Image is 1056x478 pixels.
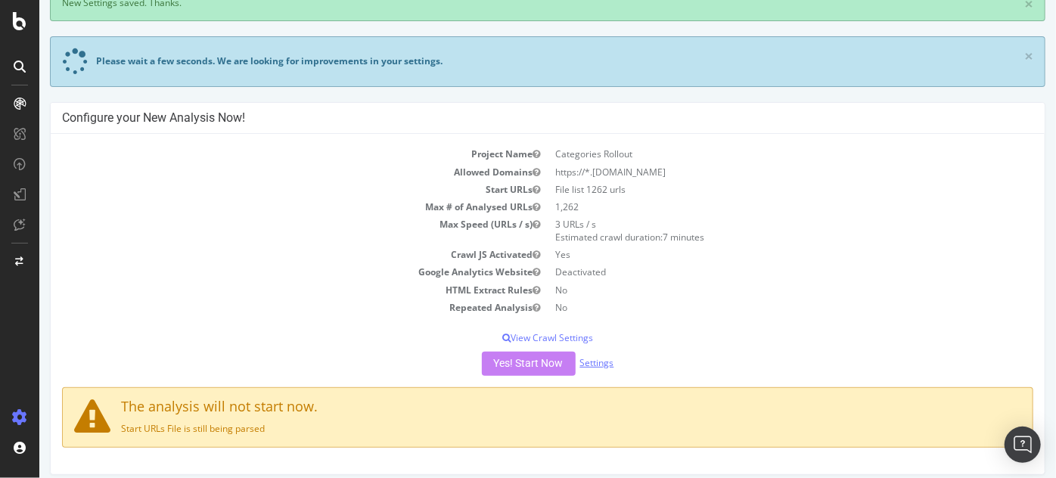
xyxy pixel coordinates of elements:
[508,181,994,198] td: File list 1262 urls
[508,198,994,216] td: 1,262
[985,48,994,64] a: ×
[57,54,403,67] div: Please wait a few seconds. We are looking for improvements in your settings.
[23,163,508,181] td: Allowed Domains
[23,110,994,126] h4: Configure your New Analysis Now!
[23,263,508,281] td: Google Analytics Website
[23,299,508,316] td: Repeated Analysis
[508,163,994,181] td: https://*.[DOMAIN_NAME]
[23,246,508,263] td: Crawl JS Activated
[508,246,994,263] td: Yes
[508,281,994,299] td: No
[508,299,994,316] td: No
[35,422,982,435] p: Start URLs File is still being parsed
[35,399,982,414] h4: The analysis will not start now.
[23,198,508,216] td: Max # of Analysed URLs
[23,216,508,246] td: Max Speed (URLs / s)
[508,216,994,246] td: 3 URLs / s Estimated crawl duration:
[23,145,508,163] td: Project Name
[1005,427,1041,463] div: Open Intercom Messenger
[508,145,994,163] td: Categories Rollout
[23,331,994,344] p: View Crawl Settings
[23,181,508,198] td: Start URLs
[508,263,994,281] td: Deactivated
[541,356,575,369] a: Settings
[23,281,508,299] td: HTML Extract Rules
[623,231,665,244] span: 7 minutes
